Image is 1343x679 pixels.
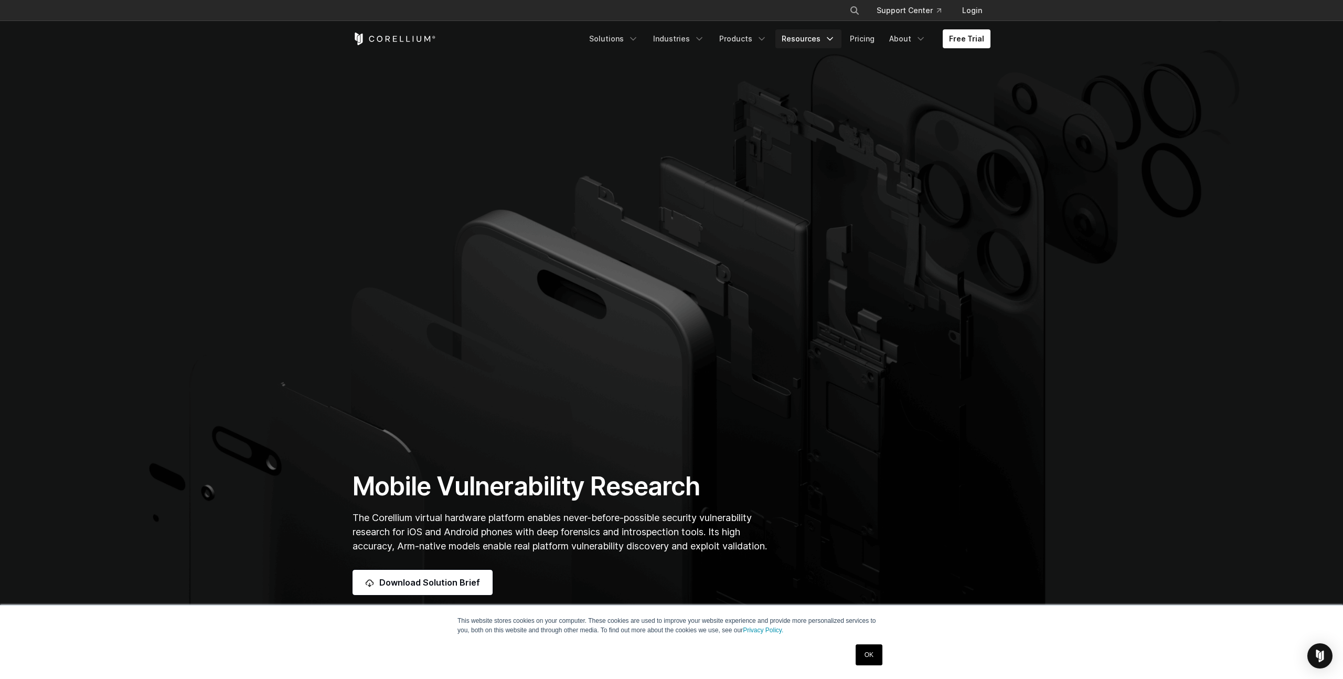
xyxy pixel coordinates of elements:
button: Search [845,1,864,20]
a: Login [954,1,990,20]
h1: Mobile Vulnerability Research [353,471,771,502]
a: OK [856,644,882,665]
a: Industries [647,29,711,48]
a: Privacy Policy. [743,627,783,634]
a: Solutions [583,29,645,48]
a: Products [713,29,773,48]
a: Corellium Home [353,33,436,45]
a: Free Trial [943,29,990,48]
div: Open Intercom Messenger [1307,643,1333,669]
a: Resources [775,29,841,48]
p: This website stores cookies on your computer. These cookies are used to improve your website expe... [457,616,886,635]
a: About [883,29,932,48]
span: The Corellium virtual hardware platform enables never-before-possible security vulnerability rese... [353,512,767,551]
div: Navigation Menu [837,1,990,20]
div: Navigation Menu [583,29,990,48]
span: Download Solution Brief [379,576,480,589]
a: Pricing [844,29,881,48]
a: Download Solution Brief [353,570,493,595]
a: Support Center [868,1,950,20]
